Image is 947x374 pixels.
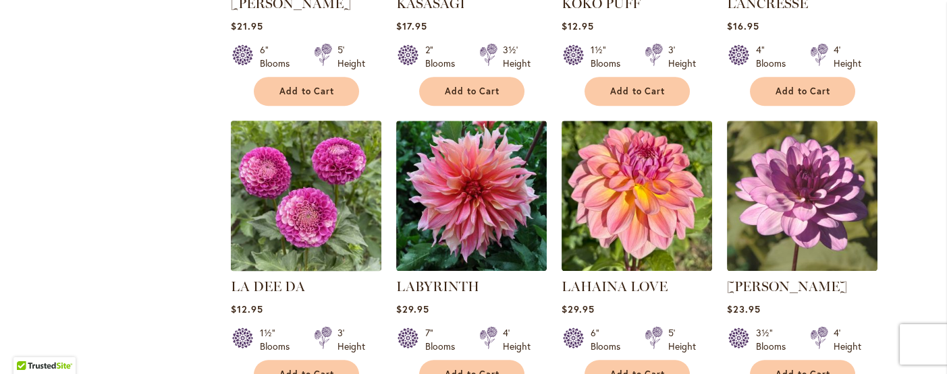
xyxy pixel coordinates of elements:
[227,117,385,274] img: La Dee Da
[562,261,712,274] a: LAHAINA LOVE
[396,278,479,294] a: LABYRINTH
[756,43,794,70] div: 4" Blooms
[260,43,298,70] div: 6" Blooms
[231,278,305,294] a: LA DEE DA
[591,326,628,353] div: 6" Blooms
[425,43,463,70] div: 2" Blooms
[776,86,831,97] span: Add to Cart
[419,77,524,106] button: Add to Cart
[610,86,666,97] span: Add to Cart
[10,326,48,364] iframe: Launch Accessibility Center
[668,43,696,70] div: 3' Height
[425,326,463,353] div: 7" Blooms
[396,261,547,274] a: Labyrinth
[591,43,628,70] div: 1½" Blooms
[445,86,500,97] span: Add to Cart
[562,278,668,294] a: LAHAINA LOVE
[756,326,794,353] div: 3½" Blooms
[396,121,547,271] img: Labyrinth
[503,43,531,70] div: 3½' Height
[231,303,263,315] span: $12.95
[834,43,861,70] div: 4' Height
[503,326,531,353] div: 4' Height
[337,43,365,70] div: 5' Height
[585,77,690,106] button: Add to Cart
[727,303,761,315] span: $23.95
[231,261,381,274] a: La Dee Da
[337,326,365,353] div: 3' Height
[396,20,427,32] span: $17.95
[727,20,759,32] span: $16.95
[727,261,877,274] a: LAUREN MICHELE
[562,20,594,32] span: $12.95
[834,326,861,353] div: 4' Height
[668,326,696,353] div: 5' Height
[562,121,712,271] img: LAHAINA LOVE
[231,20,263,32] span: $21.95
[750,77,855,106] button: Add to Cart
[562,303,595,315] span: $29.95
[727,121,877,271] img: LAUREN MICHELE
[279,86,335,97] span: Add to Cart
[396,303,429,315] span: $29.95
[727,278,847,294] a: [PERSON_NAME]
[254,77,359,106] button: Add to Cart
[260,326,298,353] div: 1½" Blooms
